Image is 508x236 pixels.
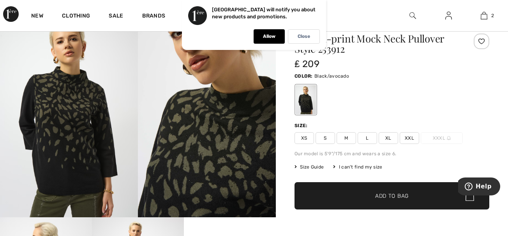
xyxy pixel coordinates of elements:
span: M [337,132,356,144]
a: 2 [467,11,501,20]
img: My Info [445,11,452,20]
span: Color: [295,73,313,79]
span: XXXL [421,132,463,144]
span: XL [379,132,398,144]
span: ₤ 209 [295,59,319,69]
span: Size Guide [295,163,324,170]
p: Allow [263,34,275,39]
span: 2 [491,12,494,19]
span: Add to Bag [375,192,409,200]
div: I can't find my size [333,163,382,170]
a: Sign In [439,11,458,21]
button: Add to Bag [295,182,489,209]
iframe: Opens a widget where you can find more information [458,177,500,197]
a: Clothing [62,12,90,21]
div: Our model is 5'9"/175 cm and wears a size 6. [295,150,489,157]
img: Animal-Print Mock Neck Pullover Style 253912. 2 [138,10,276,217]
p: [GEOGRAPHIC_DATA] will notify you about new products and promotions. [212,7,316,20]
p: Close [298,34,310,39]
img: search the website [409,11,416,20]
img: My Bag [481,11,487,20]
a: Sale [109,12,123,21]
span: L [358,132,377,144]
span: S [316,132,335,144]
div: Size: [295,122,309,129]
img: 1ère Avenue [3,6,19,22]
img: ring-m.svg [447,136,451,140]
span: XXL [400,132,419,144]
div: Black/avocado [296,85,316,114]
span: Black/avocado [314,73,349,79]
a: Brands [142,12,166,21]
span: XS [295,132,314,144]
h1: Animal-print Mock Neck Pullover Style 253912 [295,34,457,54]
a: New [31,12,43,21]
